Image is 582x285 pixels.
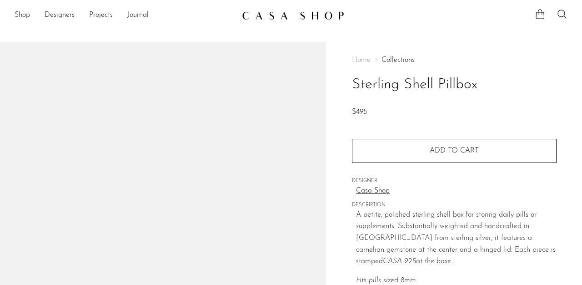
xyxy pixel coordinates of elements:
a: Collections [381,56,415,64]
a: Projects [89,10,113,21]
p: A petite, polished sterling shell box for storing daily pills or supplements. Substantially weigh... [356,209,557,268]
nav: Desktop navigation [15,8,235,23]
a: Designers [45,10,75,21]
a: Casa Shop [356,185,557,197]
a: Shop [15,10,30,21]
nav: Breadcrumbs [352,56,557,64]
em: CASA 925 [383,258,416,265]
span: DESIGNER [352,177,557,185]
ul: NEW HEADER MENU [15,8,235,23]
span: Home [352,56,371,64]
em: Fits pills sized 8mm. [356,277,417,284]
button: Add to cart [352,139,557,163]
h1: Sterling Shell Pillbox [352,73,557,97]
span: $495 [352,108,367,116]
span: Add to cart [430,147,479,154]
span: DESCRIPTION [352,201,557,209]
a: Journal [127,10,149,21]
